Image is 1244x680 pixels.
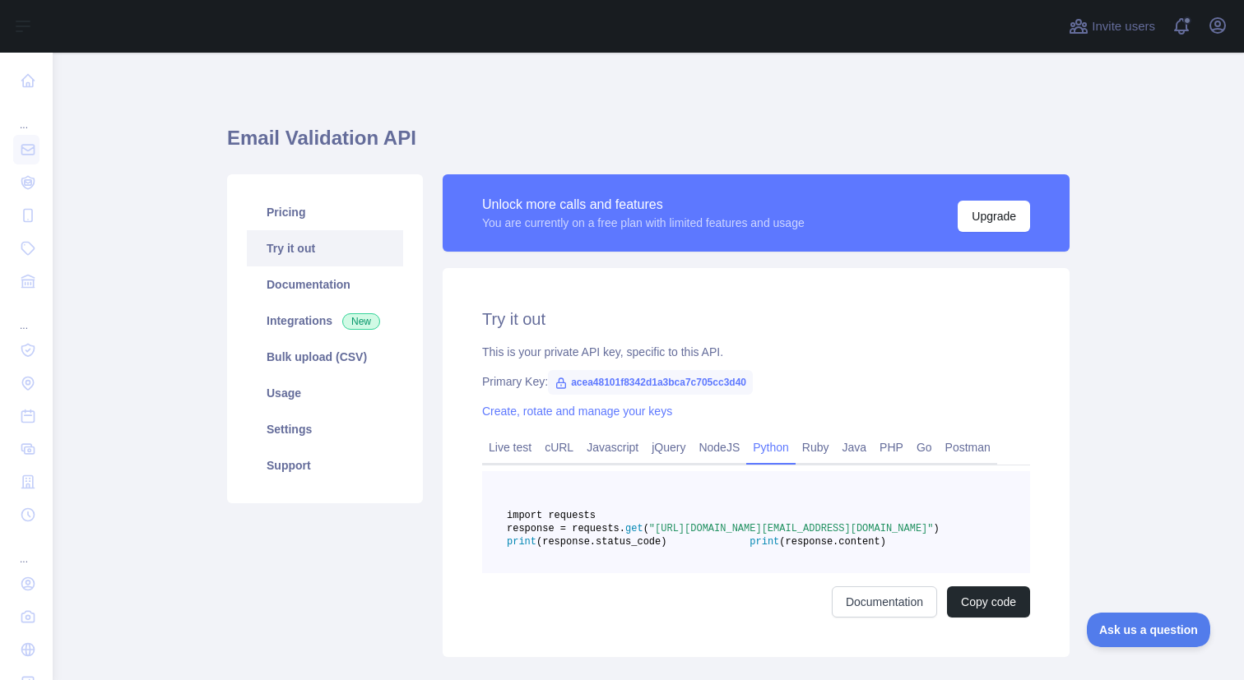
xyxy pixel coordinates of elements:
a: Go [910,434,939,460]
span: Invite users [1092,17,1155,36]
a: Live test [482,434,538,460]
a: Java [836,434,874,460]
span: acea48101f8342d1a3bca7c705cc3d40 [548,370,753,395]
span: print [750,536,779,548]
h1: Email Validation API [227,125,1070,164]
a: Support [247,447,403,483]
a: PHP [873,434,910,460]
span: print [507,536,536,548]
h2: Try it out [482,308,1030,331]
a: Try it out [247,230,403,266]
a: Create, rotate and manage your keys [482,405,672,418]
div: You are currently on a free plan with limited features and usage [482,215,805,231]
a: Javascript [580,434,645,460]
span: ) [934,523,940,534]
div: This is your private API key, specific to this API. [482,344,1030,360]
div: ... [13,99,39,132]
div: ... [13,533,39,566]
a: Integrations New [247,303,403,339]
iframe: Toggle Customer Support [1087,613,1211,647]
div: Primary Key: [482,373,1030,390]
a: jQuery [645,434,692,460]
span: (response.content) [779,536,886,548]
span: import requests [507,510,596,521]
a: Pricing [247,194,403,230]
a: NodeJS [692,434,746,460]
a: Documentation [247,266,403,303]
span: response = requests. [507,523,625,534]
div: ... [13,299,39,332]
a: Ruby [796,434,836,460]
span: "[URL][DOMAIN_NAME][EMAIL_ADDRESS][DOMAIN_NAME]" [649,523,934,534]
button: Copy code [947,586,1030,618]
span: get [625,523,643,534]
button: Upgrade [958,201,1030,232]
span: New [342,313,380,330]
a: Postman [939,434,997,460]
span: ( [643,523,649,534]
a: Documentation [832,586,937,618]
div: Unlock more calls and features [482,195,805,215]
a: Usage [247,375,403,411]
button: Invite users [1065,13,1158,39]
a: Python [746,434,796,460]
a: Settings [247,411,403,447]
a: cURL [538,434,580,460]
span: (response.status_code) [536,536,666,548]
a: Bulk upload (CSV) [247,339,403,375]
